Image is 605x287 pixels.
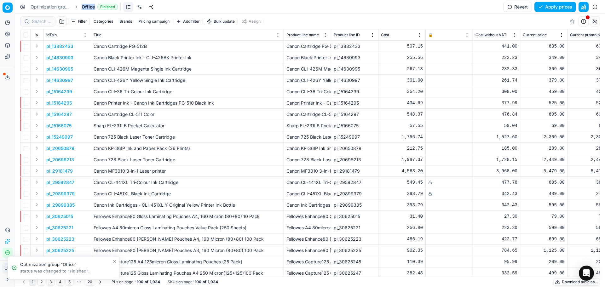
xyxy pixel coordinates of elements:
[334,236,376,242] div: pl_30625223
[286,247,328,254] div: Fellowes Enhance80 [PERSON_NAME] Pouches A3, 160 Micron (80+80) 100 Pack
[381,225,423,231] div: 256.80
[334,247,376,254] div: pl_30625225
[523,225,565,231] div: 599.00
[46,100,72,106] button: pl_15164295
[46,247,74,254] button: pl_30625225
[475,202,517,208] div: 342.43
[381,236,423,242] div: 486.19
[46,179,74,186] button: pl_29592847
[286,55,328,61] div: Canon Black Printer Ink - CLI-426BK Printer Ink
[94,213,281,220] p: Fellowes Enhance80 Gloss Laminating Pouches A4, 160 Micron (80+80) 10 Pack
[334,111,376,118] div: pl_15164297
[112,279,133,284] span: PLs on page
[33,133,41,141] button: Expand
[46,55,73,61] p: pl_14630993
[94,225,281,231] p: Fellowes A4 80micron Gloss Laminating Pouches Value Pack (250 Sheets)
[334,191,376,197] div: pl_29899379
[475,157,517,163] div: 1,728.15
[334,179,376,186] div: pl_29592847
[475,66,517,72] div: 232.33
[523,202,565,208] div: 595.00
[46,77,73,83] p: pl_14630997
[33,246,41,254] button: Expand
[94,202,281,208] p: Canon Ink Cartridges - CLI-451XL Y Original Yellow Printer Ink Bottle
[523,236,565,242] div: 699.00
[475,145,517,152] div: 185.00
[381,111,423,118] div: 548.37
[475,100,517,106] div: 377.99
[381,157,423,163] div: 1,987.37
[94,157,281,163] p: Canon 728 Black Laser Toner Cartridge
[523,111,565,118] div: 605.00
[33,167,41,175] button: Expand
[334,259,376,265] div: pl_30625245
[334,134,376,140] div: pl_15249997
[523,259,565,265] div: 209.00
[523,213,565,220] div: 79.00
[117,18,135,25] button: Brands
[286,259,328,265] div: Fellowes Capture125 A4 125micron Gloss Laminating Pouches (25 Pack)
[112,279,160,284] div: :
[334,32,360,37] span: Product line ID
[168,279,193,284] span: SKUs on page :
[68,18,90,25] button: Filter
[33,76,41,84] button: Expand
[428,32,433,37] span: 🔒
[523,77,565,83] div: 379.00
[523,179,565,186] div: 685.00
[94,247,281,254] p: Fellowes Enhance80 [PERSON_NAME] Pouches A3, 160 Micron (80+80) 100 Pack
[475,43,517,49] div: 441.00
[286,134,328,140] div: Canon 725 Black Laser Toner Cartridge
[94,55,281,61] p: Canon Black Printer Ink - CLI-426BK Printer Ink
[82,4,95,10] span: Office
[334,43,376,49] div: pl_13882433
[46,191,75,197] p: pl_29899379
[94,89,281,95] p: Canon CLI-36 Tri-Colour Ink Cartridge
[94,32,101,37] span: Title
[46,213,73,220] p: pl_30625015
[94,77,281,83] p: Canon CLI-426Y Yellow Single Ink Cartridge
[579,266,594,281] div: Open Intercom Messenger
[20,278,104,286] nav: pagination
[33,235,41,243] button: Expand
[475,111,517,118] div: 476.84
[66,278,73,286] button: 5
[381,247,423,254] div: 902.35
[94,134,281,140] p: Canon 725 Black Laser Toner Cartridge
[46,225,73,231] button: pl_30625221
[334,100,376,106] div: pl_15164295
[523,145,565,152] div: 289.00
[334,213,376,220] div: pl_30625015
[94,66,281,72] p: Canon CLI-426M Magenta Single Ink Cartridge
[286,89,328,95] div: Canon CLI-36 Tri-Colour Ink Cartridge
[33,99,41,106] button: Expand
[334,225,376,231] div: pl_30625221
[56,278,64,286] button: 4
[46,66,73,72] button: pl_14630995
[534,2,576,12] button: Apply prices
[286,225,328,231] div: Fellowes A4 80micron Gloss Laminating Pouches Value Pack (250 Sheets)
[286,168,328,174] div: Canon MF3010 3-in-1 Laser printer
[3,263,12,273] span: UA
[286,213,328,220] div: Fellowes Enhance80 Gloss Laminating Pouches A4, 160 Micron (80+80) 10 Pack
[334,145,376,152] div: pl_20650879
[94,100,281,106] p: Canon Printer Ink - Canon Ink Cartridges PG-510 Black Ink
[523,66,565,72] div: 369.00
[33,201,41,209] button: Expand
[475,134,517,140] div: 1,527.60
[239,18,263,25] button: Assign
[33,190,41,197] button: Expand
[286,145,328,152] div: Canon KP-36IP Ink and Paper Pack (36 Prints)
[204,18,238,25] button: Bulk update
[46,123,72,129] p: pl_15166075
[381,123,423,129] div: 57.55
[381,77,423,83] div: 301.00
[475,168,517,174] div: 3,968.00
[136,18,172,25] button: Pricing campaign
[94,191,281,197] p: Canon CLI-451XL Black Ink Cartridge
[475,270,517,276] div: 332.59
[286,236,328,242] div: Fellowes Enhance80 [PERSON_NAME] Pouches A4, 160 Micron (80+80) 100 Pack
[173,18,203,25] button: Add filter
